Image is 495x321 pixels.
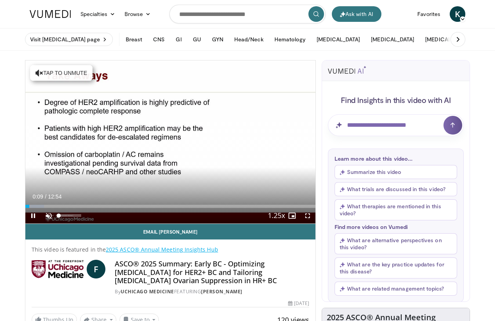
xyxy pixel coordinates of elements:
[115,288,309,295] div: By FEATURING
[413,6,445,22] a: Favorites
[76,6,120,22] a: Specialties
[32,246,309,254] p: This video is featured in the
[312,32,365,47] button: [MEDICAL_DATA]
[30,65,93,81] button: Tap to unmute
[45,193,46,200] span: /
[25,33,113,46] a: Visit [MEDICAL_DATA] page
[25,60,315,224] video-js: Video Player
[270,32,311,47] button: Hematology
[48,193,62,200] span: 12:54
[366,32,419,47] button: [MEDICAL_DATA]
[121,32,147,47] button: Breast
[335,282,457,296] button: What are related management topics?
[120,6,156,22] a: Browse
[59,214,81,217] div: Volume Level
[328,95,464,105] h4: Find Insights in this video with AI
[25,208,41,223] button: Pause
[328,114,464,136] input: Question for AI
[335,199,457,220] button: What therapies are mentioned in this video?
[230,32,268,47] button: Head/Neck
[335,182,457,196] button: What trials are discussed in this video?
[171,32,186,47] button: GI
[41,208,57,223] button: Unmute
[121,288,174,295] a: UChicago Medicine
[106,246,218,253] a: 2025 ASCO® Annual Meeting Insights Hub
[420,32,473,47] button: [MEDICAL_DATA]
[328,66,366,74] img: vumedi-ai-logo.svg
[169,5,326,23] input: Search topics, interventions
[335,233,457,254] button: What are alternative perspectives on this video?
[32,260,84,278] img: UChicago Medicine
[335,257,457,278] button: What are the key practice updates for this disease?
[284,208,300,223] button: Enable picture-in-picture mode
[207,32,228,47] button: GYN
[25,224,315,239] a: Email [PERSON_NAME]
[188,32,206,47] button: GU
[335,223,457,230] p: Find more videos on Vumedi
[115,260,309,285] h4: ASCO® 2025 Summary: Early BC - Optimizing [MEDICAL_DATA] for HER2+ BC and Tailoring [MEDICAL_DATA...
[148,32,169,47] button: CNS
[25,205,315,208] div: Progress Bar
[32,193,43,200] span: 0:09
[332,6,381,22] button: Ask with AI
[87,260,105,278] a: F
[335,165,457,179] button: Summarize this video
[201,288,242,295] a: [PERSON_NAME]
[30,10,71,18] img: VuMedi Logo
[450,6,465,22] a: K
[288,300,309,307] div: [DATE]
[269,208,284,223] button: Playback Rate
[335,155,457,162] p: Learn more about this video...
[300,208,315,223] button: Fullscreen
